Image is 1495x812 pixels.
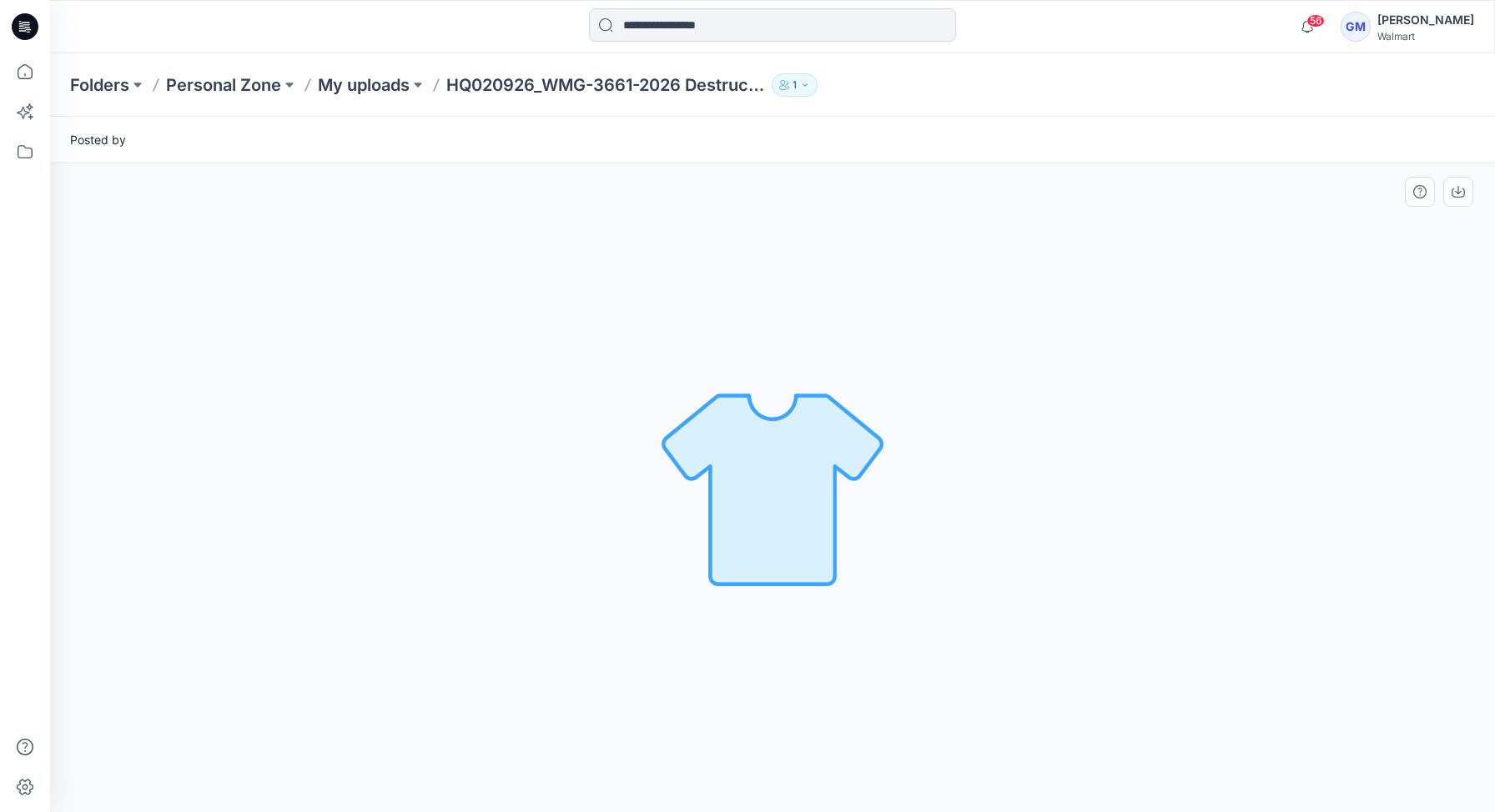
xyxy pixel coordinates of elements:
div: GM [1341,12,1371,42]
a: Personal Zone [166,73,281,97]
span: 56 [1306,14,1325,28]
img: No Outline [656,371,889,604]
p: 1 [793,76,797,94]
div: [PERSON_NAME] [1377,10,1474,30]
a: My uploads [318,73,410,97]
span: Posted by [70,131,126,148]
a: Folders [70,73,129,97]
p: HQ020926_WMG-3661-2026 Destructed Wide Leg [446,73,765,97]
div: Walmart [1377,30,1474,43]
button: 1 [772,73,818,97]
